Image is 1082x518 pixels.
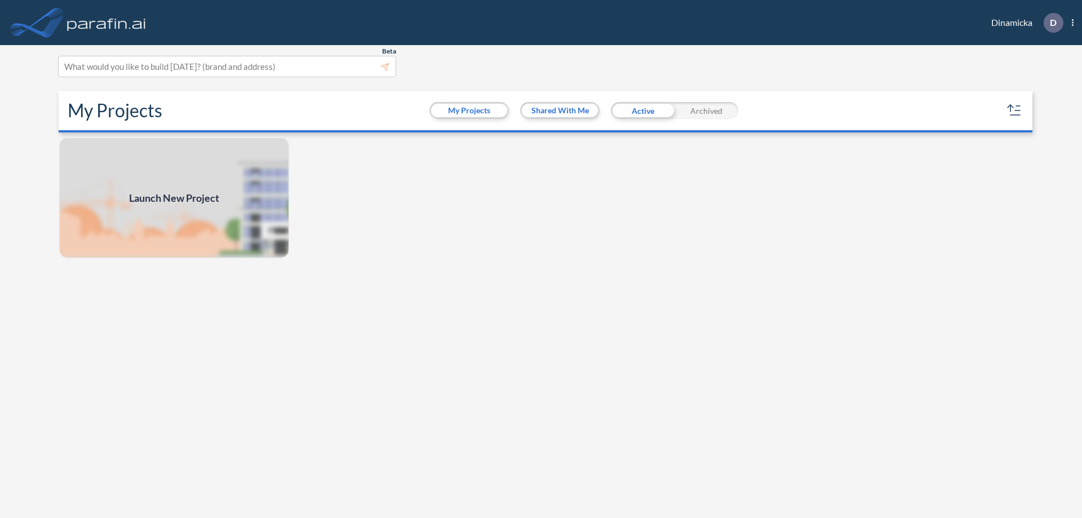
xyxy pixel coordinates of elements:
[431,104,507,117] button: My Projects
[1005,101,1023,119] button: sort
[65,11,148,34] img: logo
[974,13,1074,33] div: Dinamicka
[68,100,162,121] h2: My Projects
[59,137,290,259] a: Launch New Project
[675,102,738,119] div: Archived
[1050,17,1057,28] p: D
[129,191,219,206] span: Launch New Project
[522,104,598,117] button: Shared With Me
[382,47,396,56] span: Beta
[611,102,675,119] div: Active
[59,137,290,259] img: add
